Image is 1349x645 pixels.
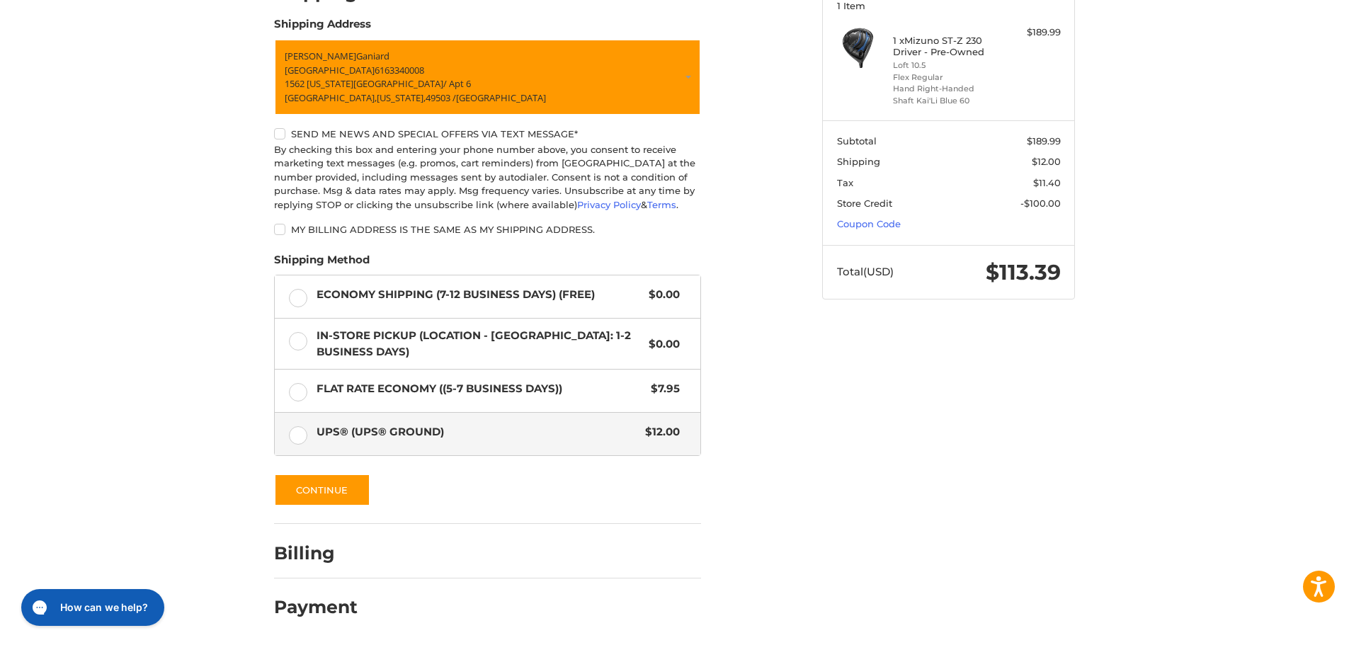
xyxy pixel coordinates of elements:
h2: Payment [274,596,358,618]
span: Flat Rate Economy ((5-7 Business Days)) [317,381,644,397]
span: [US_STATE], [377,91,426,104]
span: [GEOGRAPHIC_DATA] [456,91,546,104]
span: 6163340008 [375,64,424,76]
span: [GEOGRAPHIC_DATA] [285,64,375,76]
span: UPS® (UPS® Ground) [317,424,639,440]
button: Continue [274,474,370,506]
span: $11.40 [1033,177,1061,188]
span: Ganiard [356,50,389,62]
span: $12.00 [1032,156,1061,167]
span: -$100.00 [1020,198,1061,209]
h2: Billing [274,542,357,564]
a: Coupon Code [837,218,901,229]
span: Subtotal [837,135,877,147]
li: Flex Regular [893,72,1001,84]
span: 49503 / [426,91,456,104]
label: My billing address is the same as my shipping address. [274,224,701,235]
li: Hand Right-Handed [893,83,1001,95]
span: Shipping [837,156,880,167]
span: $0.00 [642,287,680,303]
label: Send me news and special offers via text message* [274,128,701,139]
span: $7.95 [644,381,680,397]
span: $12.00 [638,424,680,440]
span: $0.00 [642,336,680,353]
li: Loft 10.5 [893,59,1001,72]
a: Terms [647,199,676,210]
span: 1562 [US_STATE][GEOGRAPHIC_DATA] [285,77,443,90]
h4: 1 x Mizuno ST-Z 230 Driver - Pre-Owned [893,35,1001,58]
legend: Shipping Method [274,252,370,275]
div: $189.99 [1005,25,1061,40]
span: / Apt 6 [443,77,471,90]
span: $113.39 [986,259,1061,285]
span: $189.99 [1027,135,1061,147]
span: Economy Shipping (7-12 Business Days) (Free) [317,287,642,303]
span: Store Credit [837,198,892,209]
span: [GEOGRAPHIC_DATA], [285,91,377,104]
iframe: Gorgias live chat messenger [14,584,169,631]
legend: Shipping Address [274,16,371,39]
a: Enter or select a different address [274,39,701,115]
span: [PERSON_NAME] [285,50,356,62]
a: Privacy Policy [577,199,641,210]
span: Total (USD) [837,265,894,278]
div: By checking this box and entering your phone number above, you consent to receive marketing text ... [274,143,701,212]
span: In-Store Pickup (Location - [GEOGRAPHIC_DATA]: 1-2 BUSINESS DAYS) [317,328,642,360]
li: Shaft Kai'Li Blue 60 [893,95,1001,107]
span: Tax [837,177,853,188]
